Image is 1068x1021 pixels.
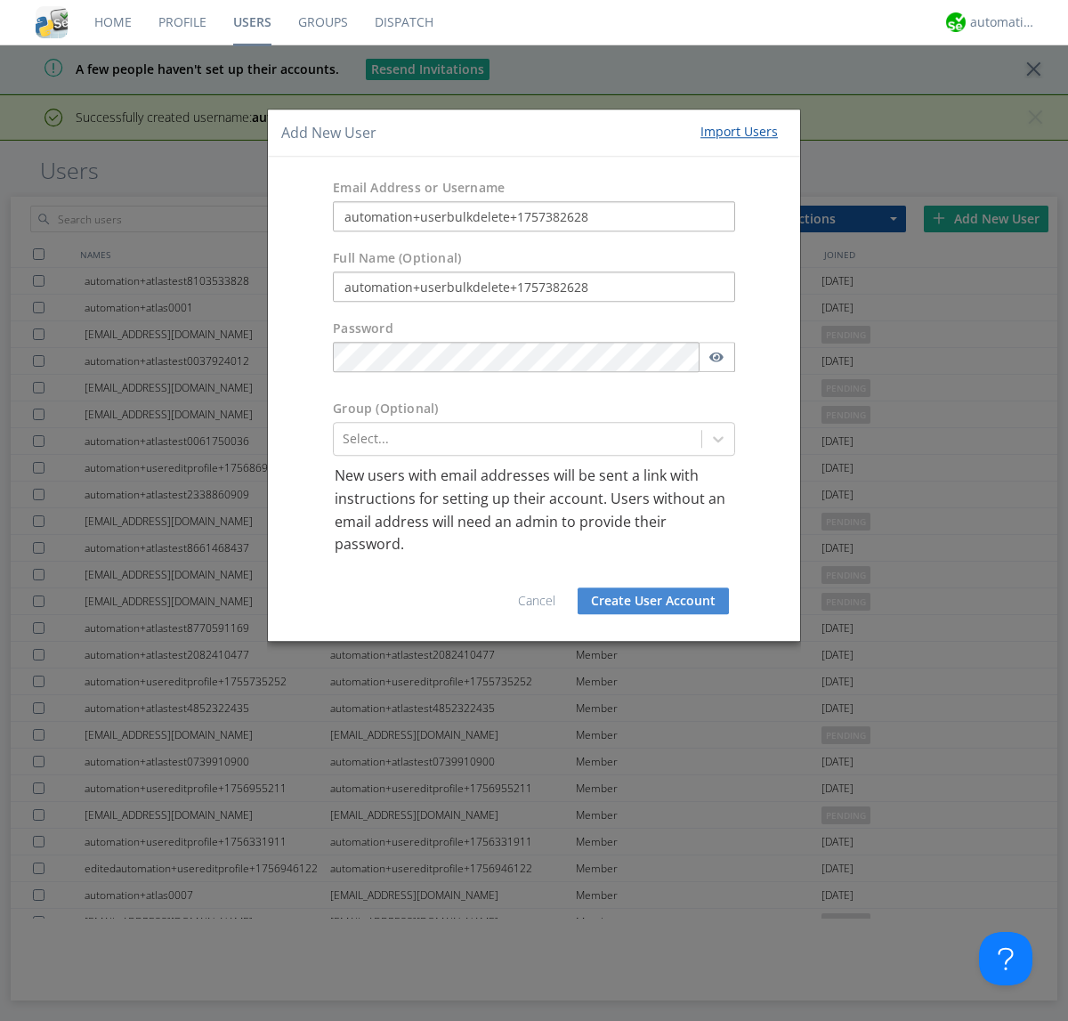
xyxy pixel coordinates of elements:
img: d2d01cd9b4174d08988066c6d424eccd [946,12,966,32]
button: Create User Account [578,587,729,614]
div: Import Users [700,123,778,141]
a: Cancel [518,592,555,609]
input: e.g. email@address.com, Housekeeping1 [333,202,735,232]
label: Group (Optional) [333,401,438,418]
p: New users with email addresses will be sent a link with instructions for setting up their account... [335,466,733,556]
input: Julie Appleseed [333,272,735,303]
h4: Add New User [281,123,376,143]
img: cddb5a64eb264b2086981ab96f4c1ba7 [36,6,68,38]
label: Full Name (Optional) [333,250,461,268]
label: Password [333,320,393,338]
div: automation+atlas [970,13,1037,31]
label: Email Address or Username [333,180,505,198]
